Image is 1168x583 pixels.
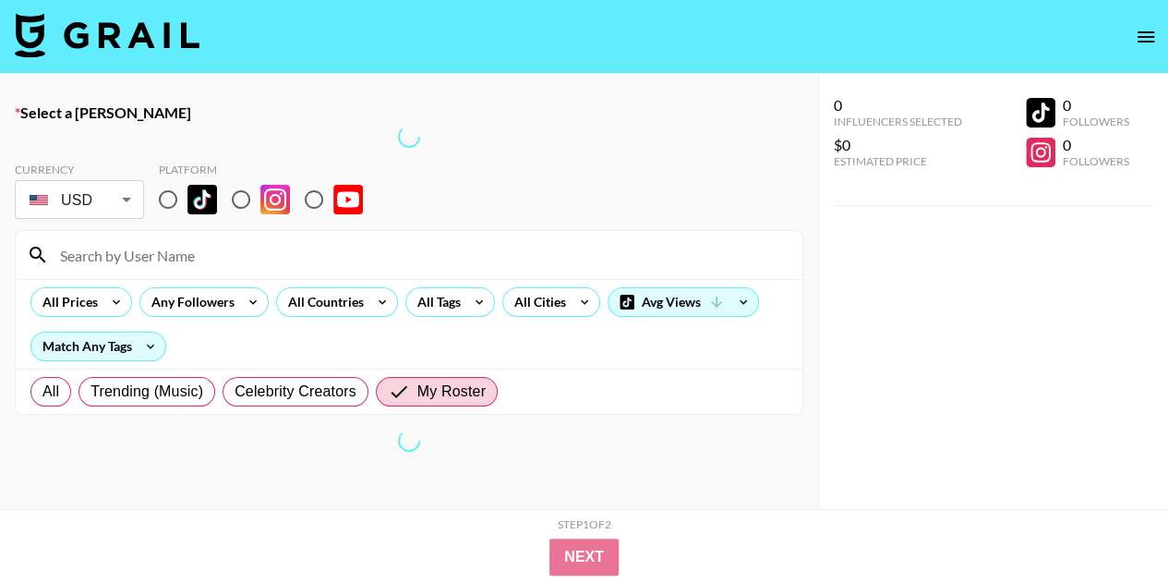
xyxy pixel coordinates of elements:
[31,333,165,360] div: Match Any Tags
[608,288,758,316] div: Avg Views
[90,381,203,403] span: Trending (Music)
[1127,18,1164,55] button: open drawer
[15,163,144,176] div: Currency
[1063,115,1129,128] div: Followers
[834,136,962,154] div: $0
[333,185,363,214] img: YouTube
[15,103,803,122] label: Select a [PERSON_NAME]
[140,288,238,316] div: Any Followers
[417,381,486,403] span: My Roster
[159,163,378,176] div: Platform
[834,115,962,128] div: Influencers Selected
[42,381,59,403] span: All
[549,539,619,576] button: Next
[235,381,356,403] span: Celebrity Creators
[1063,154,1129,168] div: Followers
[834,96,962,115] div: 0
[1063,96,1129,115] div: 0
[187,185,217,214] img: TikTok
[398,430,420,452] span: Refreshing bookers, clients, countries, tags, cities, talent, talent, talent...
[18,184,140,216] div: USD
[398,126,420,148] span: Refreshing bookers, clients, countries, tags, cities, talent, talent, talent...
[49,240,791,270] input: Search by User Name
[277,288,367,316] div: All Countries
[260,185,290,214] img: Instagram
[503,288,570,316] div: All Cities
[15,13,199,57] img: Grail Talent
[834,154,962,168] div: Estimated Price
[31,288,102,316] div: All Prices
[558,517,611,531] div: Step 1 of 2
[406,288,464,316] div: All Tags
[1063,136,1129,154] div: 0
